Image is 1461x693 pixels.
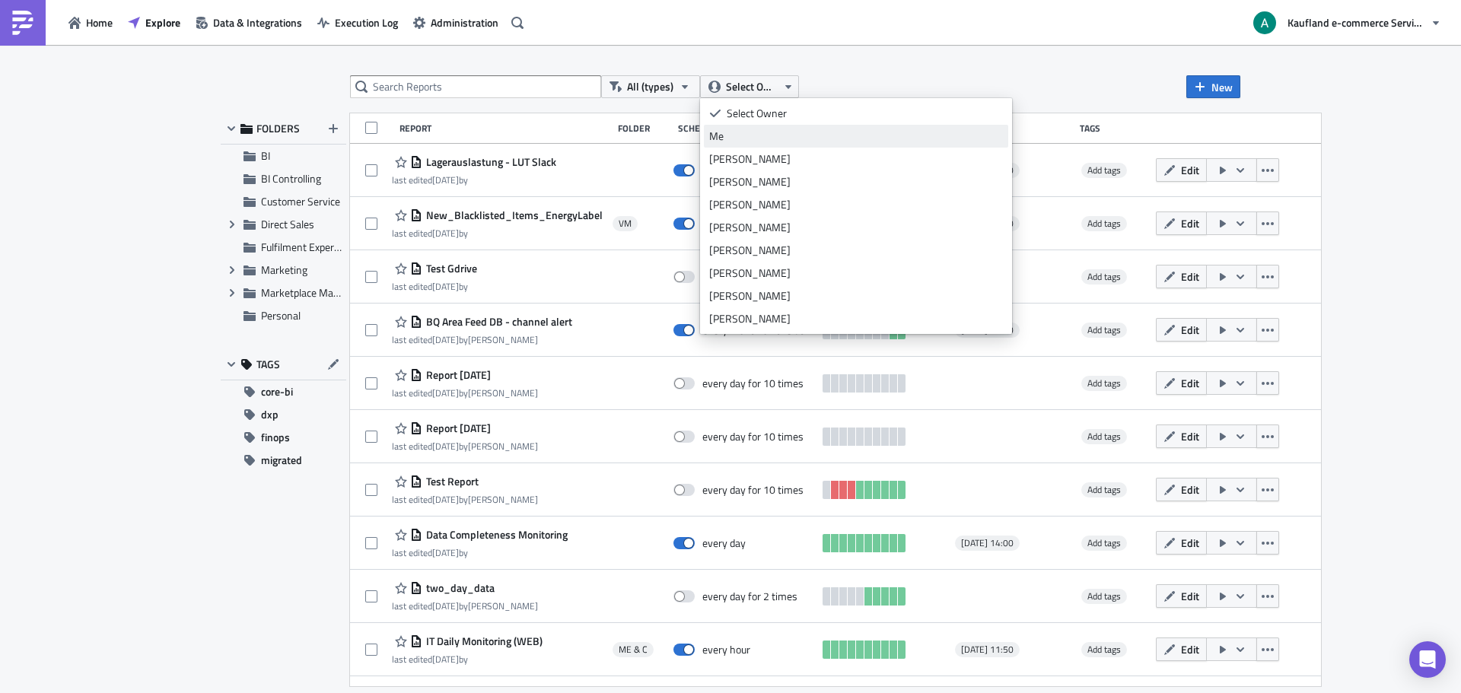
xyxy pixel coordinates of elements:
[709,174,1003,189] div: [PERSON_NAME]
[1181,535,1199,551] span: Edit
[702,377,804,390] div: every day for 10 times
[261,403,279,426] span: dxp
[432,173,459,187] time: 2025-09-30T11:54:47Z
[422,368,491,382] span: Report 2025-09-10
[702,536,746,550] div: every day
[618,122,670,134] div: Folder
[702,643,750,656] div: every hour
[261,193,340,209] span: Customer Service
[702,590,797,603] div: every day for 2 times
[709,220,1003,235] div: [PERSON_NAME]
[432,652,459,666] time: 2025-09-09T12:46:02Z
[709,288,1003,304] div: [PERSON_NAME]
[221,380,346,403] button: core-bi
[221,449,346,472] button: migrated
[1081,642,1127,657] span: Add tags
[432,279,459,294] time: 2025-09-24T06:38:07Z
[11,11,35,35] img: PushMetrics
[61,11,120,34] button: Home
[86,14,113,30] span: Home
[432,332,459,347] time: 2025-09-30T10:47:23Z
[1181,375,1199,391] span: Edit
[432,492,459,507] time: 2025-09-24T06:35:54Z
[709,265,1003,281] div: [PERSON_NAME]
[700,75,799,98] button: Select Owner
[709,311,1003,326] div: [PERSON_NAME]
[1081,323,1127,338] span: Add tags
[432,226,459,240] time: 2025-09-30T11:34:58Z
[261,380,293,403] span: core-bi
[261,170,321,186] span: BI Controlling
[1081,269,1127,285] span: Add tags
[1181,269,1199,285] span: Edit
[399,122,610,134] div: Report
[1081,163,1127,178] span: Add tags
[1211,79,1233,95] span: New
[1244,6,1450,40] button: Kaufland e-commerce Services GmbH & Co. KG
[1081,536,1127,551] span: Add tags
[261,216,314,232] span: Direct Sales
[1156,531,1207,555] button: Edit
[961,644,1014,656] span: [DATE] 11:50
[1087,589,1121,603] span: Add tags
[627,78,673,95] span: All (types)
[702,483,804,497] div: every day for 10 times
[261,239,358,255] span: Fulfilment Experience
[1288,14,1424,30] span: Kaufland e-commerce Services GmbH & Co. KG
[1181,322,1199,338] span: Edit
[1087,482,1121,497] span: Add tags
[1181,428,1199,444] span: Edit
[709,197,1003,212] div: [PERSON_NAME]
[1087,376,1121,390] span: Add tags
[1181,215,1199,231] span: Edit
[1081,376,1127,391] span: Add tags
[422,208,603,222] span: New_Blacklisted_Items_EnergyLabel
[1087,269,1121,284] span: Add tags
[213,14,302,30] span: Data & Integrations
[601,75,700,98] button: All (types)
[145,14,180,30] span: Explore
[432,439,459,453] time: 2025-09-10T10:53:41Z
[406,11,506,34] a: Administration
[392,227,603,239] div: last edited by
[1181,482,1199,497] span: Edit
[335,14,398,30] span: Execution Log
[261,262,307,278] span: Marketing
[1156,265,1207,288] button: Edit
[422,315,572,329] span: BQ Area Feed DB - channel alert
[310,11,406,34] a: Execution Log
[350,75,601,98] input: Search Reports
[1156,584,1207,608] button: Edit
[392,547,568,558] div: last edited by
[422,634,543,648] span: IT Daily Monitoring (WEB)
[431,14,498,30] span: Administration
[1156,318,1207,342] button: Edit
[392,334,572,345] div: last edited by [PERSON_NAME]
[1186,75,1240,98] button: New
[1156,158,1207,182] button: Edit
[1156,211,1207,235] button: Edit
[1181,162,1199,178] span: Edit
[727,106,1003,121] div: Select Owner
[221,403,346,426] button: dxp
[1081,429,1127,444] span: Add tags
[1087,536,1121,550] span: Add tags
[709,151,1003,167] div: [PERSON_NAME]
[1181,641,1199,657] span: Edit
[261,449,302,472] span: migrated
[188,11,310,34] button: Data & Integrations
[422,475,479,488] span: Test Report
[1087,429,1121,443] span: Add tags
[619,644,648,656] span: ME & C
[961,537,1014,549] span: [DATE] 14:00
[678,122,819,134] div: Schedule
[709,243,1003,258] div: [PERSON_NAME]
[256,358,280,371] span: TAGS
[392,653,543,665] div: last edited by
[1156,637,1207,661] button: Edit
[392,387,538,399] div: last edited by [PERSON_NAME]
[1156,371,1207,395] button: Edit
[957,122,1071,134] div: Next Run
